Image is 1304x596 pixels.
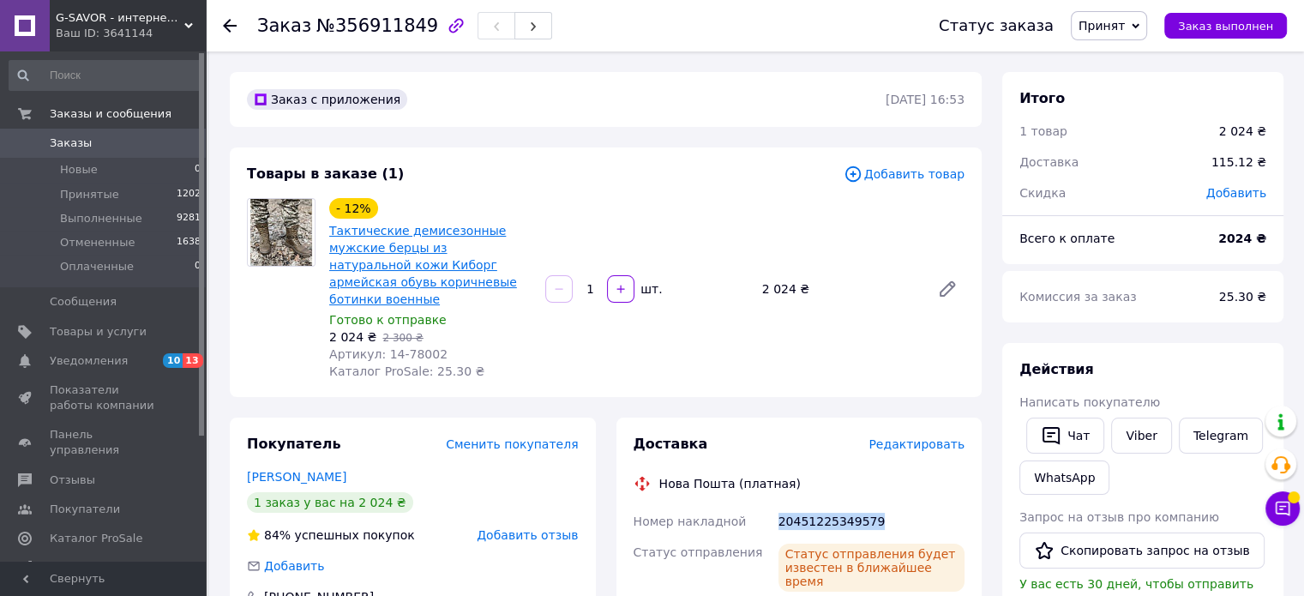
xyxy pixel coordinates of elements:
span: Товары и услуги [50,324,147,340]
a: Тактические демисезонные мужские берцы из натуральной кожи Киборг армейская обувь коричневые боти... [329,224,517,306]
div: 2 024 ₴ [755,277,923,301]
b: 2024 ₴ [1218,232,1266,245]
a: WhatsApp [1019,461,1109,495]
span: 9281 [177,211,201,226]
span: Заказ [257,15,311,36]
div: Статус заказа [939,17,1054,34]
div: 1 заказ у вас на 2 024 ₴ [247,492,413,513]
span: Заказы и сообщения [50,106,171,122]
span: 13 [183,353,202,368]
span: Артикул: 14-78002 [329,347,448,361]
span: 1202 [177,187,201,202]
a: [PERSON_NAME] [247,470,346,484]
span: Принят [1079,19,1125,33]
div: Статус отправления будет известен в ближайшее время [778,544,964,592]
span: Покупатель [247,436,340,452]
span: Новые [60,162,98,178]
span: №356911849 [316,15,438,36]
span: Заказ выполнен [1178,20,1273,33]
span: Показатели работы компании [50,382,159,413]
span: Доставка [634,436,708,452]
span: Действия [1019,361,1094,377]
span: 25.30 ₴ [1219,290,1266,304]
span: Панель управления [50,427,159,458]
button: Заказ выполнен [1164,13,1287,39]
span: Каталог ProSale: 25.30 ₴ [329,364,484,378]
button: Чат [1026,418,1104,454]
span: Выполненные [60,211,142,226]
span: Уведомления [50,353,128,369]
input: Поиск [9,60,202,91]
span: 10 [163,353,183,368]
span: Готово к отправке [329,313,447,327]
span: Доставка [1019,155,1079,169]
span: Сообщения [50,294,117,310]
span: 2 300 ₴ [382,332,423,344]
span: 1 товар [1019,124,1067,138]
span: Аналитика [50,560,113,575]
span: Комиссия за заказ [1019,290,1137,304]
div: 115.12 ₴ [1201,143,1277,181]
span: Статус отправления [634,545,763,559]
button: Чат с покупателем [1265,491,1300,526]
span: Покупатели [50,502,120,517]
span: Всего к оплате [1019,232,1115,245]
span: Оплаченные [60,259,134,274]
span: Отмененные [60,235,135,250]
span: Каталог ProSale [50,531,142,546]
span: Заказы [50,135,92,151]
span: 0 [195,259,201,274]
span: Добавить отзыв [477,528,578,542]
div: Заказ с приложения [247,89,407,110]
span: Скидка [1019,186,1066,200]
div: Вернуться назад [223,17,237,34]
div: 20451225349579 [775,506,968,537]
span: Итого [1019,90,1065,106]
a: Telegram [1179,418,1263,454]
div: успешных покупок [247,527,415,544]
span: 0 [195,162,201,178]
div: Ваш ID: 3641144 [56,26,206,41]
span: Сменить покупателя [446,437,578,451]
span: Отзывы [50,473,95,488]
a: Редактировать [930,272,964,306]
span: Добавить товар [844,165,964,184]
div: Нова Пошта (платная) [655,475,805,492]
span: Добавить [264,559,324,573]
span: G-SAVOR - интернет-магазин сумок, обуви и аксессуаров [56,10,184,26]
span: Написать покупателю [1019,395,1160,409]
span: Товары в заказе (1) [247,166,404,182]
span: Редактировать [868,437,964,451]
span: 2 024 ₴ [329,330,376,344]
span: Запрос на отзыв про компанию [1019,510,1219,524]
span: 1638 [177,235,201,250]
time: [DATE] 16:53 [886,93,964,106]
div: 2 024 ₴ [1219,123,1266,140]
div: шт. [636,280,664,298]
span: Добавить [1206,186,1266,200]
a: Viber [1111,418,1171,454]
button: Скопировать запрос на отзыв [1019,533,1265,569]
span: Принятые [60,187,119,202]
span: 84% [264,528,291,542]
img: Тактические демисезонные мужские берцы из натуральной кожи Киборг армейская обувь коричневые боти... [250,199,312,266]
div: - 12% [329,198,378,219]
span: Номер накладной [634,515,747,528]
